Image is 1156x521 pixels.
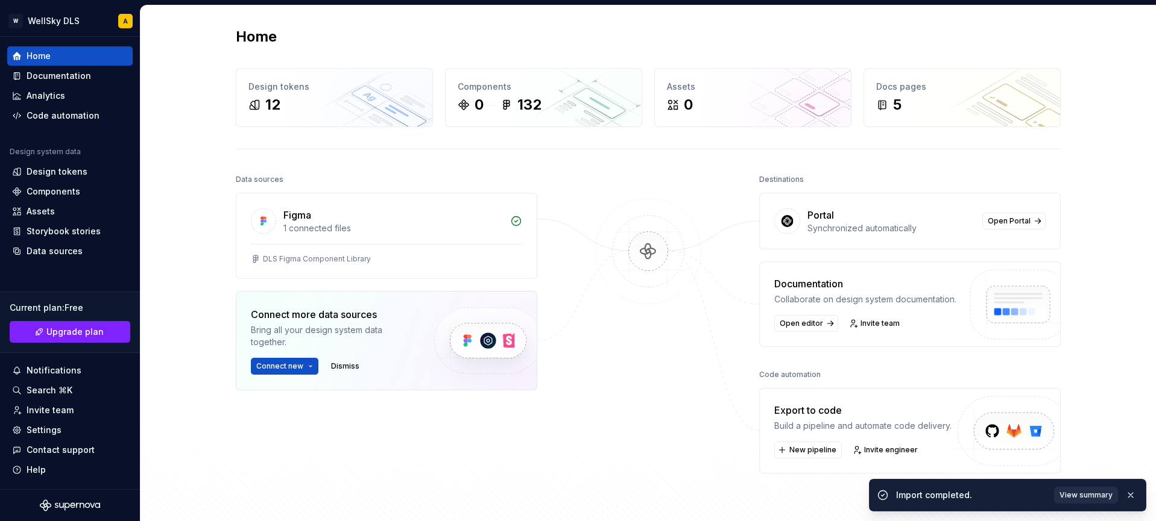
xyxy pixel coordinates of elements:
button: Connect new [251,358,318,375]
div: Bring all your design system data together. [251,324,414,348]
div: Figma [283,208,311,222]
div: Help [27,464,46,476]
a: Design tokens [7,162,133,181]
a: Components0132 [445,68,642,127]
div: Design tokens [248,81,420,93]
a: Design tokens12 [236,68,433,127]
div: Destinations [759,171,804,188]
div: 5 [893,95,902,114]
a: Invite team [7,401,133,420]
div: Storybook stories [27,225,101,237]
button: Help [7,460,133,479]
div: Assets [667,81,839,93]
div: Docs pages [876,81,1048,93]
div: 0 [475,95,484,114]
a: Assets [7,202,133,221]
div: A [123,16,128,26]
a: Assets0 [654,68,851,127]
div: Import completed. [896,489,1047,501]
button: Dismiss [326,358,365,375]
div: Synchronized automatically [807,222,975,234]
a: Invite team [845,315,905,332]
span: Connect new [256,361,303,371]
a: Open editor [774,315,838,332]
span: Upgrade plan [46,326,104,338]
a: Invite engineer [849,441,923,458]
div: Components [27,186,80,198]
a: Home [7,46,133,66]
a: Figma1 connected filesDLS Figma Component Library [236,193,537,279]
a: Docs pages5 [864,68,1061,127]
div: Build a pipeline and automate code delivery. [774,420,952,432]
button: WWellSky DLSA [2,8,137,34]
h2: Home [236,27,277,46]
div: DLS Figma Component Library [263,254,371,264]
button: View summary [1054,487,1118,504]
div: Notifications [27,364,81,376]
div: W [8,14,23,28]
div: Design system data [10,147,81,157]
span: New pipeline [789,445,836,455]
span: Open editor [780,319,823,328]
div: Contact support [27,444,95,456]
a: Documentation [7,66,133,86]
div: Home [27,50,51,62]
div: Connect more data sources [251,307,414,322]
a: Storybook stories [7,222,133,241]
div: Documentation [27,70,91,82]
div: Code automation [759,366,821,383]
button: Contact support [7,440,133,460]
div: 1 connected files [283,222,503,234]
div: Settings [27,424,62,436]
div: Data sources [236,171,283,188]
a: Components [7,182,133,201]
div: Export to code [774,403,952,417]
div: Documentation [774,276,956,291]
div: Data sources [27,245,83,257]
a: Upgrade plan [10,321,130,343]
div: Search ⌘K [27,384,72,396]
span: Dismiss [331,361,359,371]
a: Settings [7,420,133,440]
div: 132 [517,95,542,114]
div: Analytics [27,90,65,102]
div: 0 [684,95,693,114]
button: Notifications [7,361,133,380]
div: Assets [27,205,55,217]
div: Current plan : Free [10,302,130,314]
button: Search ⌘K [7,381,133,400]
a: Code automation [7,106,133,125]
div: WellSky DLS [28,15,80,27]
span: Open Portal [988,216,1031,226]
button: New pipeline [774,441,842,458]
div: Invite team [27,404,74,416]
div: Components [458,81,630,93]
span: Invite team [861,319,900,328]
span: View summary [1060,490,1113,500]
svg: Supernova Logo [40,499,100,511]
div: Code automation [27,110,99,122]
a: Open Portal [982,213,1046,229]
div: Portal [807,208,834,222]
div: Design tokens [27,166,87,178]
a: Analytics [7,86,133,105]
div: Collaborate on design system documentation. [774,293,956,305]
span: Invite engineer [864,445,918,455]
a: Data sources [7,242,133,261]
div: 12 [265,95,280,114]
